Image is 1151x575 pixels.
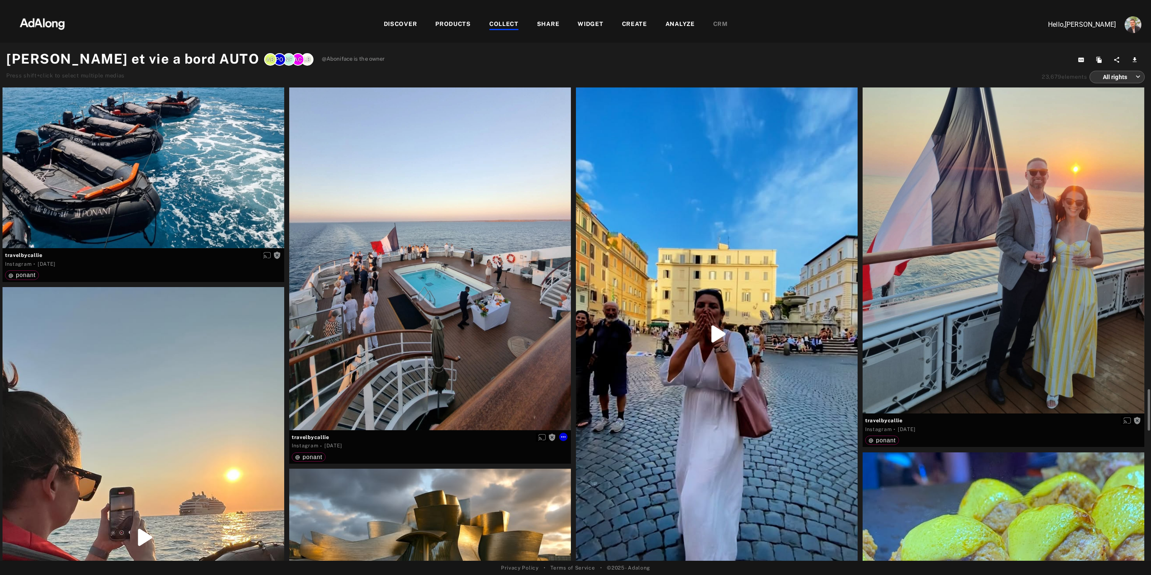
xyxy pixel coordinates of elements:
[501,564,539,572] a: Privacy Policy
[1127,54,1145,66] button: Download
[550,564,595,572] a: Terms of Service
[1042,73,1087,81] div: elements
[261,251,273,259] button: Enable diffusion on this media
[865,426,892,433] div: Instagram
[1042,74,1061,80] span: 23,679
[38,261,55,267] time: 2025-09-10T03:13:25.000Z
[898,426,915,432] time: 2025-09-10T03:13:25.000Z
[283,53,295,66] div: Nfayon
[713,20,728,30] div: CRM
[384,20,417,30] div: DISCOVER
[607,564,650,572] span: © 2025 - Adalong
[295,454,322,460] div: ponant
[1109,535,1151,575] iframe: Chat Widget
[5,10,79,36] img: 63233d7d88ed69de3c212112c67096b6.png
[33,261,36,267] span: ·
[292,434,568,441] span: travelbycallie
[1121,416,1133,425] button: Enable diffusion on this media
[6,72,385,80] div: Press shift+click to select multiple medias
[868,437,896,443] div: ponant
[665,20,695,30] div: ANALYZE
[1097,66,1141,88] div: All rights
[264,53,277,66] div: Aboniface
[1123,14,1143,35] button: Account settings
[435,20,471,30] div: PRODUCTS
[489,20,519,30] div: COLLECT
[320,443,322,449] span: ·
[1092,54,1110,66] button: Duplicate collection
[301,53,313,66] div: Lbousmaha
[1032,20,1116,30] p: Hello, [PERSON_NAME]
[292,53,304,66] div: Achau
[322,55,385,63] span: @Aboniface is the owner
[1109,54,1127,66] button: Share
[536,433,548,442] button: Enable diffusion on this media
[6,49,259,69] h1: [PERSON_NAME] et vie a bord AUTO
[894,426,896,433] span: ·
[876,437,896,444] span: ponant
[292,442,318,449] div: Instagram
[5,252,282,259] span: travelbycallie
[1125,16,1141,33] img: ACg8ocLjEk1irI4XXb49MzUGwa4F_C3PpCyg-3CPbiuLEZrYEA=s96-c
[5,260,31,268] div: Instagram
[273,252,281,258] span: Rights not requested
[548,434,556,440] span: Rights not requested
[578,20,603,30] div: WIDGET
[865,417,1142,424] span: travelbycallie
[1133,417,1141,423] span: Rights not requested
[273,53,286,66] div: Ponant
[8,272,36,278] div: ponant
[544,564,546,572] span: •
[537,20,560,30] div: SHARE
[1074,54,1092,66] button: Copy collection ID
[622,20,647,30] div: CREATE
[600,564,602,572] span: •
[324,443,342,449] time: 2025-09-10T03:13:25.000Z
[16,272,36,278] span: ponant
[303,454,322,460] span: ponant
